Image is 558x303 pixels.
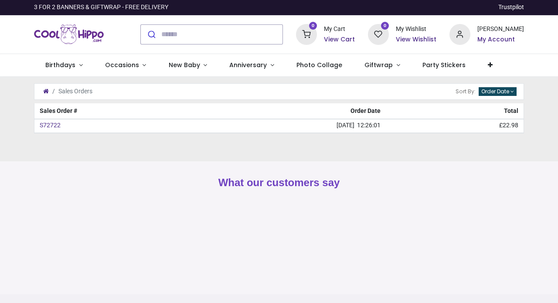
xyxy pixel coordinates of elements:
[296,61,342,69] span: Photo Collage
[477,25,524,34] div: [PERSON_NAME]
[296,30,317,37] a: 0
[477,35,524,44] a: My Account
[229,61,267,69] span: Anniversary
[337,122,354,129] span: [DATE]
[169,61,200,69] span: New Baby
[324,35,355,44] a: View Cart
[199,103,386,119] th: Order Date
[40,107,77,114] span: Sales Order #
[34,22,104,47] a: Logo of Cool Hippo
[34,3,168,12] div: 3 FOR 2 BANNERS & GIFTWRAP - FREE DELIVERY
[499,122,518,129] span: £
[498,3,524,12] a: Trustpilot
[34,54,94,77] a: Birthdays
[422,61,466,69] span: Party Stickers
[354,54,412,77] a: Giftwrap
[34,22,104,47] img: Cool Hippo
[94,54,157,77] a: Occasions
[364,61,393,69] span: Giftwrap
[141,25,161,44] button: Submit
[396,25,436,34] div: My Wishlist
[157,54,218,77] a: New Baby
[45,61,75,69] span: Birthdays
[357,122,381,129] span: 12:26:01
[479,87,517,96] button: Order Date
[309,22,317,30] sup: 0
[43,88,49,95] a: Home
[49,87,92,96] li: Sales Orders
[381,22,389,30] sup: 0
[40,122,61,129] a: S72722
[503,122,518,129] span: 22.98
[34,175,524,190] h2: What our customers say
[324,25,355,34] div: My Cart
[368,30,389,37] a: 0
[396,35,436,44] a: View Wishlist
[456,84,476,99] span: Sort By:
[105,61,139,69] span: Occasions
[422,103,523,119] th: Total
[218,54,286,77] a: Anniversary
